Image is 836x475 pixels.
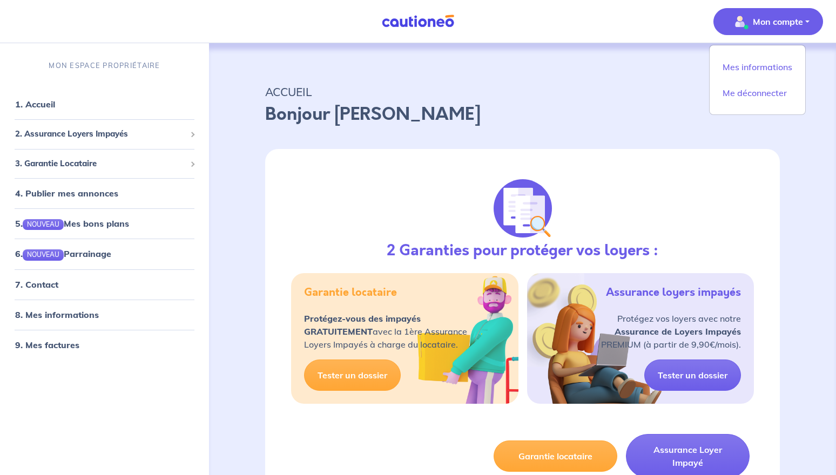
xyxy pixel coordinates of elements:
div: 2. Assurance Loyers Impayés [4,124,205,145]
div: 4. Publier mes annonces [4,182,205,204]
div: 9. Mes factures [4,334,205,356]
strong: Assurance de Loyers Impayés [615,326,741,337]
a: Me déconnecter [714,84,801,101]
a: 6.NOUVEAUParrainage [15,248,111,259]
a: 4. Publier mes annonces [15,188,118,199]
h5: Assurance loyers impayés [606,286,741,299]
a: 5.NOUVEAUMes bons plans [15,218,129,229]
img: illu_account_valid_menu.svg [731,13,749,30]
img: Cautioneo [377,15,459,28]
p: Bonjour [PERSON_NAME] [265,101,780,127]
button: illu_account_valid_menu.svgMon compte [713,8,823,35]
strong: Protégez-vous des impayés GRATUITEMENT [304,313,421,337]
a: 9. Mes factures [15,340,79,350]
div: 5.NOUVEAUMes bons plans [4,213,205,234]
div: 7. Contact [4,274,205,295]
p: ACCUEIL [265,82,780,101]
div: illu_account_valid_menu.svgMon compte [709,45,806,115]
div: 3. Garantie Locataire [4,153,205,174]
a: 8. Mes informations [15,309,99,320]
p: MON ESPACE PROPRIÉTAIRE [49,60,160,71]
div: 6.NOUVEAUParrainage [4,243,205,264]
p: Mon compte [753,15,803,28]
span: 3. Garantie Locataire [15,158,186,170]
p: Protégez vos loyers avec notre PREMIUM (à partir de 9,90€/mois). [601,312,741,351]
button: Garantie locataire [494,440,617,472]
a: 1. Accueil [15,99,55,110]
div: 1. Accueil [4,93,205,115]
a: Tester un dossier [644,359,741,391]
div: 8. Mes informations [4,304,205,325]
h3: 2 Garanties pour protéger vos loyers : [387,242,658,260]
span: 2. Assurance Loyers Impayés [15,128,186,140]
a: Tester un dossier [304,359,401,391]
img: justif-loupe [494,179,552,237]
h5: Garantie locataire [304,286,397,299]
p: avec la 1ère Assurance Loyers Impayés à charge du locataire. [304,312,467,351]
a: Mes informations [714,58,801,76]
a: 7. Contact [15,279,58,290]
